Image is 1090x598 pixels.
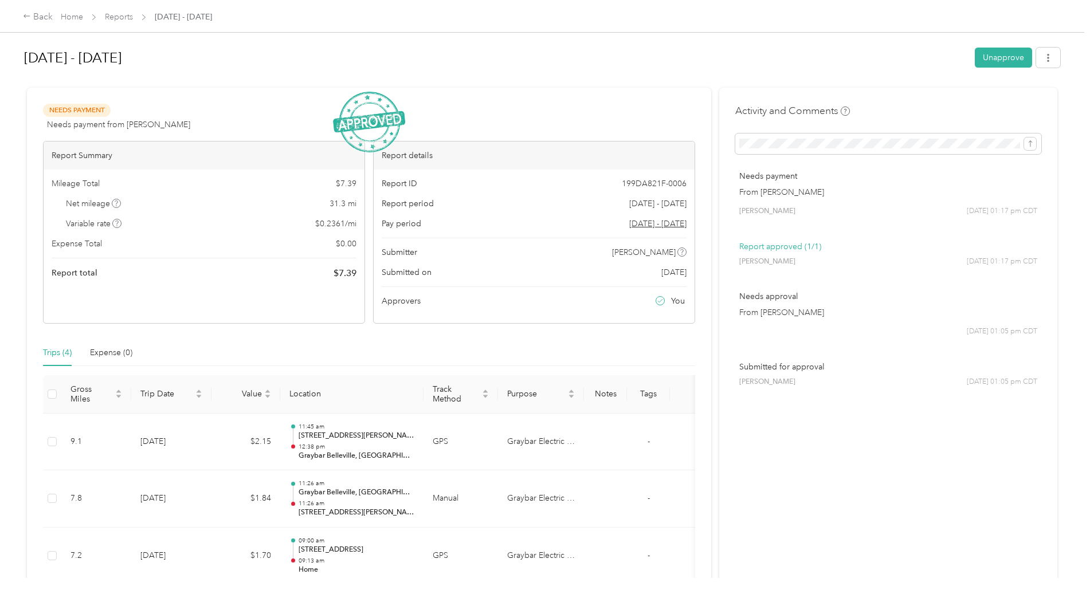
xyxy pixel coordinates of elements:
[211,528,280,585] td: $1.70
[66,198,121,210] span: Net mileage
[498,375,584,414] th: Purpose
[735,104,850,118] h4: Activity and Comments
[43,347,72,359] div: Trips (4)
[66,218,122,230] span: Variable rate
[140,389,193,399] span: Trip Date
[23,10,53,24] div: Back
[264,393,271,400] span: caret-down
[629,198,687,210] span: [DATE] - [DATE]
[739,377,795,387] span: [PERSON_NAME]
[299,565,414,575] p: Home
[264,388,271,395] span: caret-up
[47,119,190,131] span: Needs payment from [PERSON_NAME]
[424,470,498,528] td: Manual
[739,257,795,267] span: [PERSON_NAME]
[627,375,670,414] th: Tags
[1026,534,1090,598] iframe: Everlance-gr Chat Button Frame
[105,12,133,22] a: Reports
[336,238,356,250] span: $ 0.00
[336,178,356,190] span: $ 7.39
[70,384,113,404] span: Gross Miles
[299,479,414,487] p: 11:26 am
[299,443,414,451] p: 12:38 pm
[334,266,356,280] span: $ 7.39
[374,141,695,170] div: Report details
[299,451,414,461] p: Graybar Belleville, [GEOGRAPHIC_DATA]
[211,470,280,528] td: $1.84
[739,306,1037,318] p: From [PERSON_NAME]
[648,550,650,560] span: -
[299,499,414,507] p: 11:26 am
[299,423,414,431] p: 11:45 am
[115,388,122,395] span: caret-up
[584,375,627,414] th: Notes
[382,266,432,278] span: Submitted on
[330,198,356,210] span: 31.3 mi
[382,178,417,190] span: Report ID
[155,11,212,23] span: [DATE] - [DATE]
[61,528,131,585] td: 7.2
[131,375,211,414] th: Trip Date
[382,218,421,230] span: Pay period
[131,414,211,471] td: [DATE]
[739,290,1037,302] p: Needs approval
[315,218,356,230] span: $ 0.2361 / mi
[221,389,262,399] span: Value
[24,44,967,72] h1: Aug 1 - 31, 2025
[739,361,1037,373] p: Submitted for approval
[739,241,1037,253] p: Report approved (1/1)
[568,393,575,400] span: caret-down
[498,414,584,471] td: Graybar Electric Company, Inc
[211,375,280,414] th: Value
[299,507,414,518] p: [STREET_ADDRESS][PERSON_NAME]
[661,266,687,278] span: [DATE]
[568,388,575,395] span: caret-up
[61,375,131,414] th: Gross Miles
[299,537,414,545] p: 09:00 am
[195,393,202,400] span: caret-down
[648,493,650,503] span: -
[967,326,1037,337] span: [DATE] 01:05 pm CDT
[211,414,280,471] td: $2.15
[90,347,132,359] div: Expense (0)
[967,206,1037,217] span: [DATE] 01:17 pm CDT
[299,545,414,555] p: [STREET_ADDRESS]
[424,414,498,471] td: GPS
[52,267,97,279] span: Report total
[482,393,489,400] span: caret-down
[382,246,417,258] span: Submitter
[612,246,676,258] span: [PERSON_NAME]
[382,295,421,307] span: Approvers
[482,388,489,395] span: caret-up
[433,384,480,404] span: Track Method
[43,104,111,117] span: Needs Payment
[498,470,584,528] td: Graybar Electric Company, Inc
[44,141,364,170] div: Report Summary
[424,375,498,414] th: Track Method
[671,295,685,307] span: You
[622,178,687,190] span: 199DA821F-0006
[131,528,211,585] td: [DATE]
[195,388,202,395] span: caret-up
[61,12,83,22] a: Home
[299,557,414,565] p: 09:13 am
[61,470,131,528] td: 7.8
[333,92,405,153] img: ApprovedStamp
[739,170,1037,182] p: Needs payment
[115,393,122,400] span: caret-down
[629,218,687,230] span: Go to pay period
[382,198,434,210] span: Report period
[498,528,584,585] td: Graybar Electric Company, Inc
[975,48,1032,68] button: Unapprove
[739,206,795,217] span: [PERSON_NAME]
[967,257,1037,267] span: [DATE] 01:17 pm CDT
[424,528,498,585] td: GPS
[280,375,424,414] th: Location
[299,487,414,498] p: Graybar Belleville, [GEOGRAPHIC_DATA]
[967,377,1037,387] span: [DATE] 01:05 pm CDT
[739,186,1037,198] p: From [PERSON_NAME]
[131,470,211,528] td: [DATE]
[52,238,102,250] span: Expense Total
[648,436,650,446] span: -
[507,389,566,399] span: Purpose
